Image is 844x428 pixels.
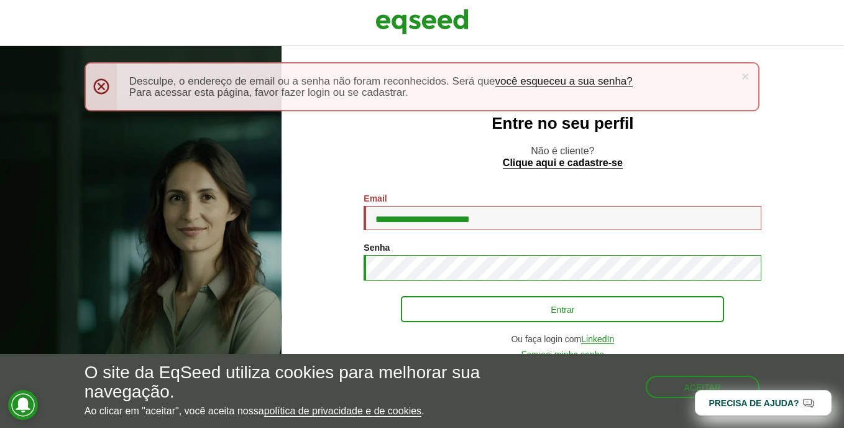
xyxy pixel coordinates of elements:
[495,76,633,87] a: você esqueceu a sua senha?
[401,296,724,322] button: Entrar
[521,350,604,360] a: Esqueci minha senha
[375,6,469,37] img: EqSeed Logo
[503,158,623,169] a: Clique aqui e cadastre-se
[85,363,490,402] h5: O site da EqSeed utiliza cookies para melhorar sua navegação.
[306,114,819,133] h2: Entre no seu perfil
[129,87,733,98] li: Para acessar esta página, favor fazer login ou se cadastrar.
[364,335,761,344] div: Ou faça login com
[364,243,390,252] label: Senha
[741,70,749,83] a: ×
[129,76,733,87] li: Desculpe, o endereço de email ou a senha não foram reconhecidos. Será que
[85,405,490,417] p: Ao clicar em "aceitar", você aceita nossa .
[264,406,422,417] a: política de privacidade e de cookies
[306,145,819,169] p: Não é cliente?
[646,376,760,398] button: Aceitar
[581,335,614,344] a: LinkedIn
[364,194,387,203] label: Email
